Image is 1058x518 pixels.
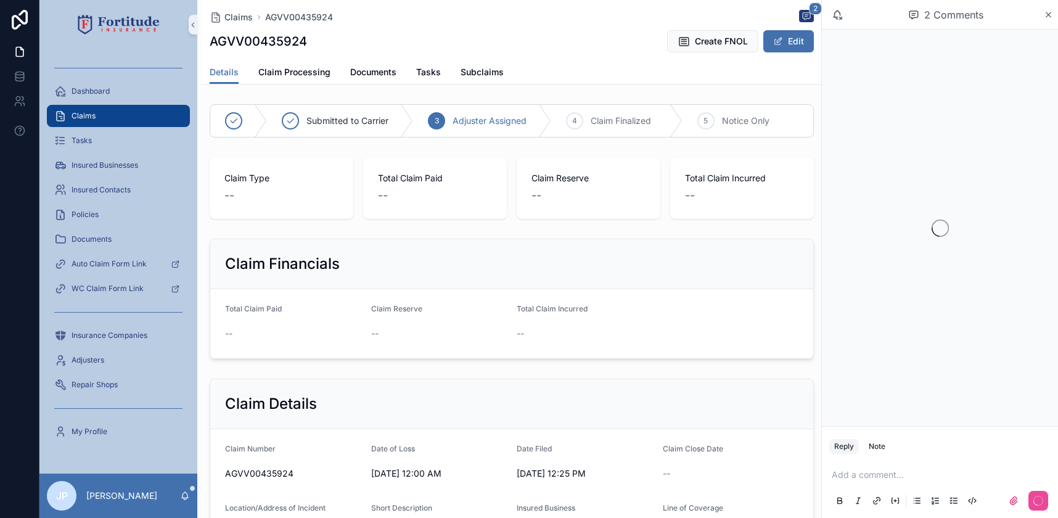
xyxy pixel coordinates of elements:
[210,33,307,50] h1: AGVV00435924
[47,324,190,347] a: Insurance Companies
[371,327,379,340] span: --
[72,427,107,437] span: My Profile
[258,66,330,78] span: Claim Processing
[371,444,415,453] span: Date of Loss
[378,187,388,204] span: --
[78,15,160,35] img: App logo
[685,187,695,204] span: --
[225,394,317,414] h2: Claim Details
[72,284,144,294] span: WC Claim Form Link
[703,116,708,126] span: 5
[72,136,92,146] span: Tasks
[350,61,396,86] a: Documents
[47,80,190,102] a: Dashboard
[47,129,190,152] a: Tasks
[572,116,577,126] span: 4
[864,439,890,454] button: Note
[47,228,190,250] a: Documents
[591,115,651,127] span: Claim Finalized
[72,185,131,195] span: Insured Contacts
[265,11,333,23] a: AGVV00435924
[531,172,646,184] span: Claim Reserve
[56,488,68,503] span: JP
[47,203,190,226] a: Policies
[350,66,396,78] span: Documents
[225,304,282,313] span: Total Claim Paid
[47,421,190,443] a: My Profile
[47,253,190,275] a: Auto Claim Form Link
[47,349,190,371] a: Adjusters
[663,467,670,480] span: --
[685,172,799,184] span: Total Claim Incurred
[225,327,232,340] span: --
[39,49,197,459] div: scrollable content
[72,331,147,340] span: Insurance Companies
[371,467,507,480] span: [DATE] 12:00 AM
[47,105,190,127] a: Claims
[371,503,432,512] span: Short Description
[72,86,110,96] span: Dashboard
[829,439,859,454] button: Reply
[225,503,326,512] span: Location/Address of Incident
[461,61,504,86] a: Subclaims
[224,187,234,204] span: --
[47,374,190,396] a: Repair Shops
[225,467,361,480] span: AGVV00435924
[306,115,388,127] span: Submitted to Carrier
[47,277,190,300] a: WC Claim Form Link
[869,442,885,451] div: Note
[809,2,822,15] span: 2
[924,7,983,22] span: 2 Comments
[517,467,653,480] span: [DATE] 12:25 PM
[722,115,769,127] span: Notice Only
[799,10,814,25] button: 2
[517,503,575,512] span: Insured Business
[663,444,723,453] span: Claim Close Date
[210,61,239,84] a: Details
[695,35,748,47] span: Create FNOL
[763,30,814,52] button: Edit
[416,66,441,78] span: Tasks
[72,355,104,365] span: Adjusters
[47,179,190,201] a: Insured Contacts
[72,259,147,269] span: Auto Claim Form Link
[225,444,276,453] span: Claim Number
[258,61,330,86] a: Claim Processing
[72,234,112,244] span: Documents
[86,490,157,502] p: [PERSON_NAME]
[72,380,118,390] span: Repair Shops
[517,327,524,340] span: --
[224,11,253,23] span: Claims
[224,172,338,184] span: Claim Type
[517,304,588,313] span: Total Claim Incurred
[531,187,541,204] span: --
[72,210,99,220] span: Policies
[667,30,758,52] button: Create FNOL
[225,254,340,274] h2: Claim Financials
[210,11,253,23] a: Claims
[461,66,504,78] span: Subclaims
[210,66,239,78] span: Details
[663,503,723,512] span: Line of Coverage
[435,116,439,126] span: 3
[72,111,96,121] span: Claims
[416,61,441,86] a: Tasks
[453,115,527,127] span: Adjuster Assigned
[47,154,190,176] a: Insured Businesses
[517,444,552,453] span: Date Filed
[378,172,492,184] span: Total Claim Paid
[72,160,138,170] span: Insured Businesses
[371,304,422,313] span: Claim Reserve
